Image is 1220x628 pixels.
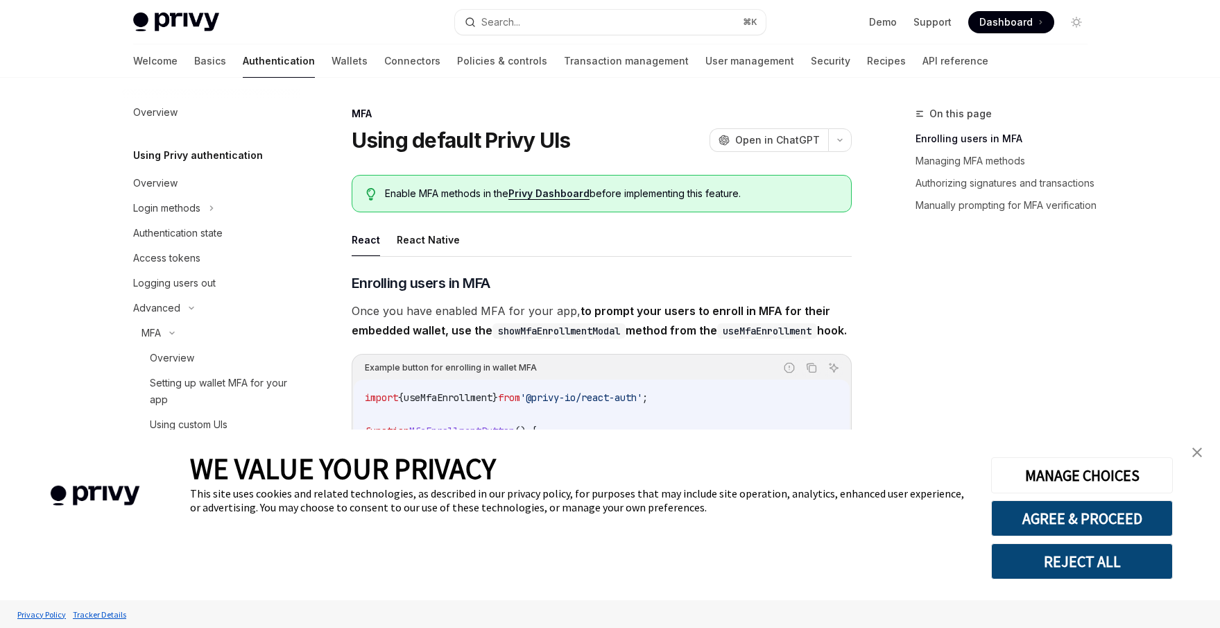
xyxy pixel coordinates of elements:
a: Support [913,15,952,29]
a: Tracker Details [69,602,130,627]
a: Overview [122,171,300,196]
div: Overview [150,350,194,366]
svg: Tip [366,188,376,201]
a: Welcome [133,44,178,78]
a: Authorizing signatures and transactions [916,172,1099,194]
a: Connectors [384,44,440,78]
code: showMfaEnrollmentModal [492,323,626,339]
button: Ask AI [825,359,843,377]
button: Toggle dark mode [1065,11,1088,33]
img: close banner [1192,448,1202,457]
div: Logging users out [133,275,216,291]
button: REJECT ALL [991,543,1173,579]
button: Report incorrect code [780,359,798,377]
a: Recipes [867,44,906,78]
span: On this page [929,105,992,122]
a: Manually prompting for MFA verification [916,194,1099,217]
div: MFA [352,107,852,121]
span: Open in ChatGPT [735,133,820,147]
a: Logging users out [122,271,300,296]
h1: Using default Privy UIs [352,128,571,153]
button: Copy the contents from the code block [802,359,821,377]
span: '@privy-io/react-auth' [520,391,642,404]
div: Login methods [133,200,200,217]
a: Authentication state [122,221,300,246]
a: Security [811,44,850,78]
div: Example button for enrolling in wallet MFA [365,359,537,377]
a: Access tokens [122,246,300,271]
h5: Using Privy authentication [133,147,263,164]
a: Policies & controls [457,44,547,78]
a: User management [705,44,794,78]
button: React [352,223,380,256]
button: Open in ChatGPT [710,128,828,152]
a: Authentication [243,44,315,78]
a: API reference [922,44,988,78]
span: from [498,391,520,404]
button: Search...⌘K [455,10,766,35]
a: Using custom UIs [122,412,300,437]
code: useMfaEnrollment [717,323,817,339]
a: Privacy Policy [14,602,69,627]
span: MfaEnrollmentButton [409,425,515,437]
div: Setting up wallet MFA for your app [150,375,291,408]
a: Overview [122,346,300,371]
img: company logo [21,466,169,526]
span: import [365,391,398,404]
div: Access tokens [133,250,200,266]
button: React Native [397,223,460,256]
span: Enrolling users in MFA [352,273,490,293]
span: () { [515,425,537,437]
div: Overview [133,175,178,192]
span: Once you have enabled MFA for your app, [352,301,852,340]
span: WE VALUE YOUR PRIVACY [190,450,496,486]
div: Overview [133,104,178,121]
div: Authentication state [133,225,223,241]
a: Dashboard [968,11,1054,33]
a: Privy Dashboard [508,187,590,200]
button: MANAGE CHOICES [991,457,1173,493]
span: } [492,391,498,404]
a: Managing MFA methods [916,150,1099,172]
span: Enable MFA methods in the before implementing this feature. [385,187,836,201]
span: { [398,391,404,404]
span: ; [642,391,648,404]
span: function [365,425,409,437]
a: Demo [869,15,897,29]
img: light logo [133,12,219,32]
span: Dashboard [979,15,1033,29]
div: Search... [481,14,520,31]
a: Overview [122,100,300,125]
button: AGREE & PROCEED [991,500,1173,536]
span: ⌘ K [743,17,757,28]
a: Transaction management [564,44,689,78]
div: Using custom UIs [150,416,227,433]
div: Advanced [133,300,180,316]
a: Setting up wallet MFA for your app [122,371,300,412]
span: useMfaEnrollment [404,391,492,404]
a: Basics [194,44,226,78]
strong: to prompt your users to enroll in MFA for their embedded wallet, use the method from the hook. [352,304,847,337]
a: Wallets [332,44,368,78]
a: close banner [1183,439,1211,466]
div: This site uses cookies and related technologies, as described in our privacy policy, for purposes... [190,486,970,514]
a: Enrolling users in MFA [916,128,1099,150]
div: MFA [141,325,161,341]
